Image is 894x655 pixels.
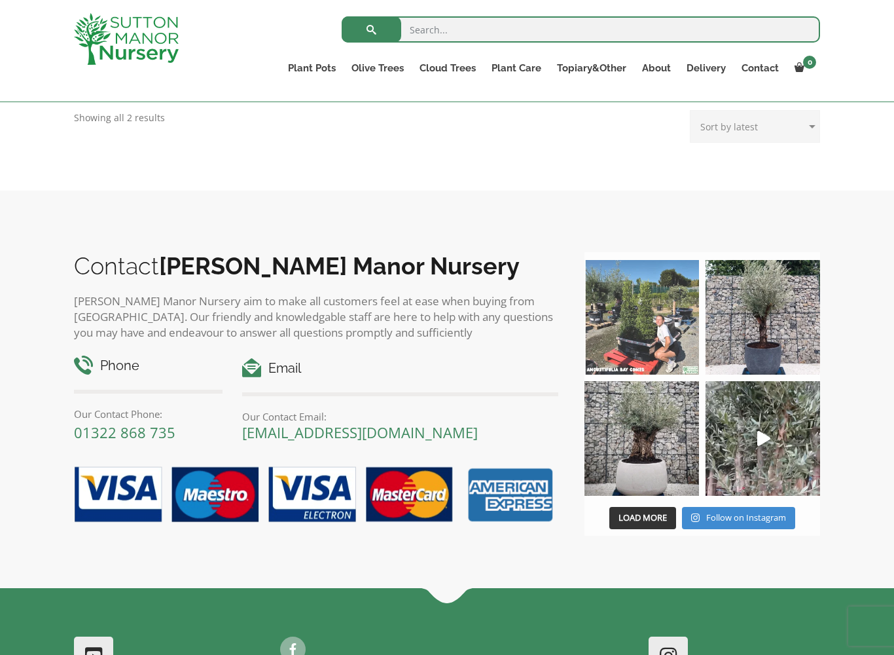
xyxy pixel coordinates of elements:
a: Contact [734,59,787,77]
img: logo [74,13,179,65]
img: payment-options.png [64,459,558,531]
a: [EMAIL_ADDRESS][DOMAIN_NAME] [242,422,478,442]
a: Topiary&Other [549,59,634,77]
svg: Play [757,431,770,446]
a: Instagram Follow on Instagram [682,507,795,529]
img: A beautiful multi-stem Spanish Olive tree potted in our luxurious fibre clay pots 😍😍 [706,260,820,375]
a: Plant Care [484,59,549,77]
a: Olive Trees [344,59,412,77]
span: Load More [618,512,667,523]
a: Delivery [679,59,734,77]
h4: Email [242,358,558,379]
b: [PERSON_NAME] Manor Nursery [159,252,520,280]
a: Cloud Trees [412,59,484,77]
input: Search... [342,16,820,43]
span: 0 [803,56,816,69]
img: Check out this beauty we potted at our nursery today ❤️‍🔥 A huge, ancient gnarled Olive tree plan... [584,381,699,496]
p: Our Contact Email: [242,409,558,424]
a: 01322 868 735 [74,422,175,442]
p: Showing all 2 results [74,110,165,126]
a: Play [706,381,820,496]
svg: Instagram [691,513,700,523]
p: [PERSON_NAME] Manor Nursery aim to make all customers feel at ease when buying from [GEOGRAPHIC_D... [74,293,558,341]
h4: Phone [74,356,223,376]
h2: Contact [74,252,558,280]
img: New arrivals Monday morning of beautiful olive trees 🤩🤩 The weather is beautiful this summer, gre... [706,381,820,496]
button: Load More [609,507,676,529]
p: Our Contact Phone: [74,406,223,422]
span: Follow on Instagram [706,512,786,523]
img: Our elegant & picturesque Angustifolia Cones are an exquisite addition to your Bay Tree collectio... [584,260,699,375]
a: About [634,59,679,77]
a: 0 [787,59,820,77]
a: Plant Pots [280,59,344,77]
select: Shop order [690,110,820,143]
